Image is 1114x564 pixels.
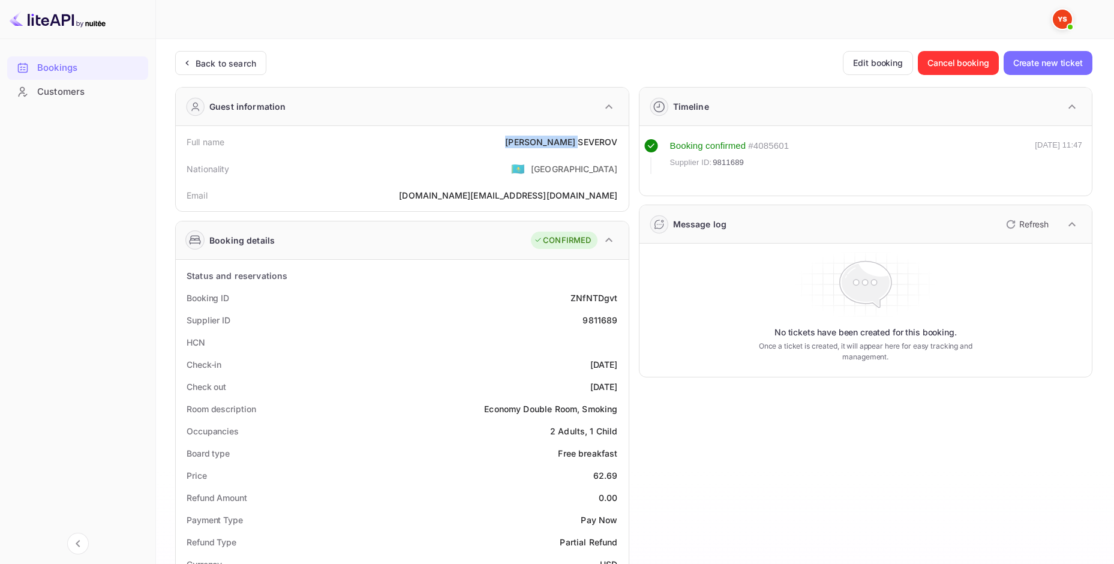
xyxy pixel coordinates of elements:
[534,235,591,247] div: CONFIRMED
[187,358,221,371] div: Check-in
[590,380,618,393] div: [DATE]
[7,80,148,103] a: Customers
[505,136,617,148] div: [PERSON_NAME] SEVEROV
[673,100,709,113] div: Timeline
[37,85,142,99] div: Customers
[748,139,789,153] div: # 4085601
[570,292,617,304] div: ZNfNTDgvt
[187,163,230,175] div: Nationality
[531,163,618,175] div: [GEOGRAPHIC_DATA]
[187,336,205,349] div: HCN
[187,491,247,504] div: Refund Amount
[209,234,275,247] div: Booking details
[7,56,148,80] div: Bookings
[187,136,224,148] div: Full name
[1019,218,1049,230] p: Refresh
[1004,51,1092,75] button: Create new ticket
[1053,10,1072,29] img: Yandex Support
[7,56,148,79] a: Bookings
[399,189,617,202] div: [DOMAIN_NAME][EMAIL_ADDRESS][DOMAIN_NAME]
[67,533,89,554] button: Collapse navigation
[590,358,618,371] div: [DATE]
[670,139,746,153] div: Booking confirmed
[187,380,226,393] div: Check out
[599,491,618,504] div: 0.00
[511,158,525,179] span: United States
[999,215,1053,234] button: Refresh
[187,292,229,304] div: Booking ID
[581,514,617,526] div: Pay Now
[187,469,207,482] div: Price
[187,269,287,282] div: Status and reservations
[196,57,256,70] div: Back to search
[187,403,256,415] div: Room description
[713,157,744,169] span: 9811689
[10,10,106,29] img: LiteAPI logo
[550,425,618,437] div: 2 Adults, 1 Child
[187,189,208,202] div: Email
[209,100,286,113] div: Guest information
[593,469,618,482] div: 62.69
[673,218,727,230] div: Message log
[560,536,617,548] div: Partial Refund
[187,425,239,437] div: Occupancies
[1035,139,1082,174] div: [DATE] 11:47
[187,447,230,460] div: Board type
[484,403,617,415] div: Economy Double Room, Smoking
[187,314,230,326] div: Supplier ID
[187,514,243,526] div: Payment Type
[670,157,712,169] span: Supplier ID:
[558,447,617,460] div: Free breakfast
[187,536,236,548] div: Refund Type
[918,51,999,75] button: Cancel booking
[7,80,148,104] div: Customers
[774,326,957,338] p: No tickets have been created for this booking.
[843,51,913,75] button: Edit booking
[582,314,617,326] div: 9811689
[37,61,142,75] div: Bookings
[744,341,987,362] p: Once a ticket is created, it will appear here for easy tracking and management.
